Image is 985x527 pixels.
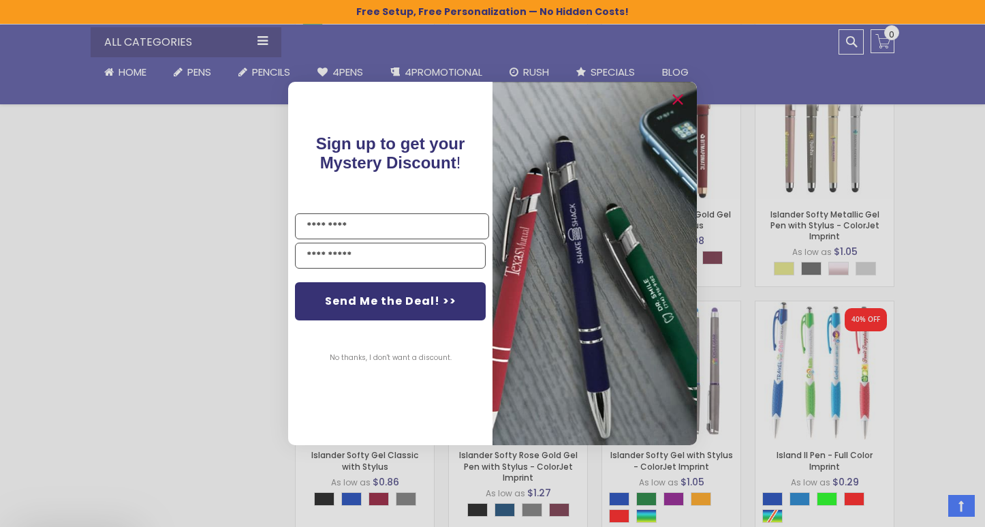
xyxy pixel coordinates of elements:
span: Sign up to get your Mystery Discount [316,134,465,172]
button: Close dialog [667,89,689,110]
img: pop-up-image [492,82,697,445]
button: Send Me the Deal! >> [295,282,486,320]
span: ! [316,134,465,172]
iframe: Google Customer Reviews [873,490,985,527]
button: No thanks, I don't want a discount. [323,341,458,375]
